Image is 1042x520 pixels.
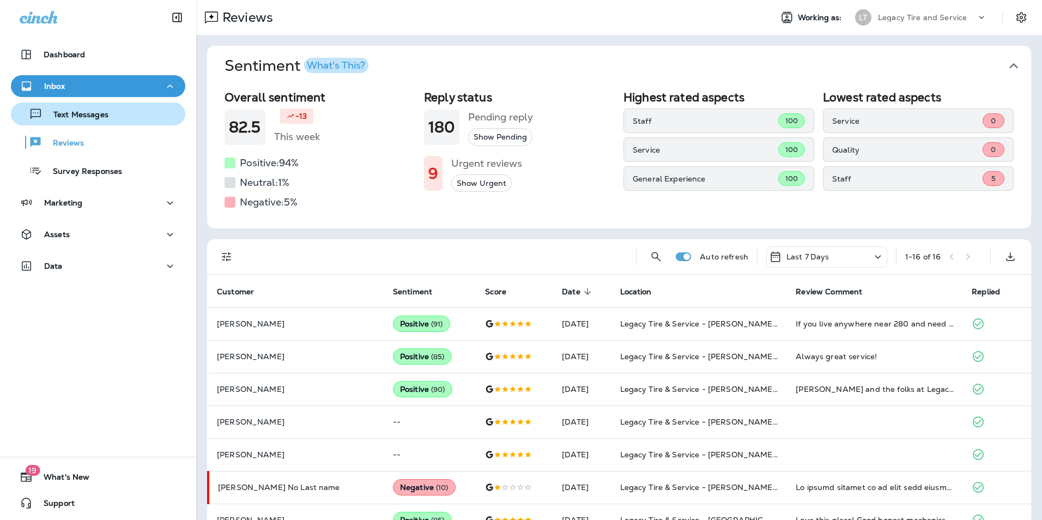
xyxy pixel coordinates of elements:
[796,287,876,297] span: Review Comment
[1011,8,1031,27] button: Settings
[832,146,983,154] p: Quality
[553,471,611,504] td: [DATE]
[229,118,261,136] h1: 82.5
[620,482,883,492] span: Legacy Tire & Service - [PERSON_NAME] (formerly Chelsea Tire Pros)
[428,118,455,136] h1: 180
[796,482,954,493] div: It really saddens me to post this review, but if this could happen to me I hope it won't to you. ...
[451,174,512,192] button: Show Urgent
[798,13,844,22] span: Working as:
[217,385,375,394] p: [PERSON_NAME]
[11,131,185,154] button: Reviews
[384,438,477,471] td: --
[905,252,941,261] div: 1 - 16 of 16
[431,319,443,329] span: ( 91 )
[796,384,954,395] div: Zach and the folks at Legacy Tire & Service are the best!! Best prices and best service!
[700,252,748,261] p: Auto refresh
[451,155,522,172] h5: Urgent reviews
[972,287,1014,297] span: Replied
[785,116,798,125] span: 100
[620,287,666,297] span: Location
[11,159,185,182] button: Survey Responses
[785,145,798,154] span: 100
[553,340,611,373] td: [DATE]
[44,50,85,59] p: Dashboard
[11,492,185,514] button: Support
[620,417,883,427] span: Legacy Tire & Service - [PERSON_NAME] (formerly Chelsea Tire Pros)
[225,57,368,75] h1: Sentiment
[384,406,477,438] td: --
[274,128,320,146] h5: This week
[216,246,238,268] button: Filters
[217,319,375,328] p: [PERSON_NAME]
[44,230,70,239] p: Assets
[393,287,446,297] span: Sentiment
[424,90,615,104] h2: Reply status
[393,287,432,297] span: Sentiment
[553,373,611,406] td: [DATE]
[991,174,996,183] span: 5
[855,9,871,26] div: LT
[43,110,108,120] p: Text Messages
[796,318,954,329] div: If you live anywhere near 280 and need a new automotive shop, Chelsea Tire/Legacy Tire is the bes...
[633,146,778,154] p: Service
[796,351,954,362] div: Always great service!
[11,102,185,125] button: Text Messages
[240,194,298,211] h5: Negative: 5 %
[785,174,798,183] span: 100
[217,287,268,297] span: Customer
[218,483,375,492] p: [PERSON_NAME] No Last name
[485,287,506,297] span: Score
[620,352,883,361] span: Legacy Tire & Service - [PERSON_NAME] (formerly Chelsea Tire Pros)
[553,406,611,438] td: [DATE]
[25,465,40,476] span: 19
[633,117,778,125] p: Staff
[786,252,829,261] p: Last 7 Days
[162,7,192,28] button: Collapse Sidebar
[832,174,983,183] p: Staff
[972,287,1000,297] span: Replied
[436,483,449,492] span: ( 10 )
[431,352,445,361] span: ( 85 )
[11,466,185,488] button: 19What's New
[562,287,595,297] span: Date
[393,316,450,332] div: Positive
[878,13,967,22] p: Legacy Tire and Service
[307,61,365,70] div: What's This?
[823,90,1014,104] h2: Lowest rated aspects
[620,450,883,459] span: Legacy Tire & Service - [PERSON_NAME] (formerly Chelsea Tire Pros)
[633,174,778,183] p: General Experience
[42,138,84,149] p: Reviews
[33,473,89,486] span: What's New
[620,384,883,394] span: Legacy Tire & Service - [PERSON_NAME] (formerly Chelsea Tire Pros)
[216,46,1040,86] button: SentimentWhat's This?
[240,154,299,172] h5: Positive: 94 %
[218,9,273,26] p: Reviews
[44,198,82,207] p: Marketing
[620,319,883,329] span: Legacy Tire & Service - [PERSON_NAME] (formerly Chelsea Tire Pros)
[42,167,122,177] p: Survey Responses
[623,90,814,104] h2: Highest rated aspects
[991,116,996,125] span: 0
[553,438,611,471] td: [DATE]
[11,192,185,214] button: Marketing
[225,90,415,104] h2: Overall sentiment
[44,82,65,90] p: Inbox
[468,108,533,126] h5: Pending reply
[217,418,375,426] p: [PERSON_NAME]
[620,287,652,297] span: Location
[468,128,532,146] button: Show Pending
[11,44,185,65] button: Dashboard
[393,381,452,397] div: Positive
[240,174,289,191] h5: Neutral: 1 %
[431,385,445,394] span: ( 90 )
[393,479,456,495] div: Negative
[553,307,611,340] td: [DATE]
[304,58,368,73] button: What's This?
[485,287,520,297] span: Score
[428,165,438,183] h1: 9
[217,287,254,297] span: Customer
[11,223,185,245] button: Assets
[295,111,307,122] p: -13
[33,499,75,512] span: Support
[11,75,185,97] button: Inbox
